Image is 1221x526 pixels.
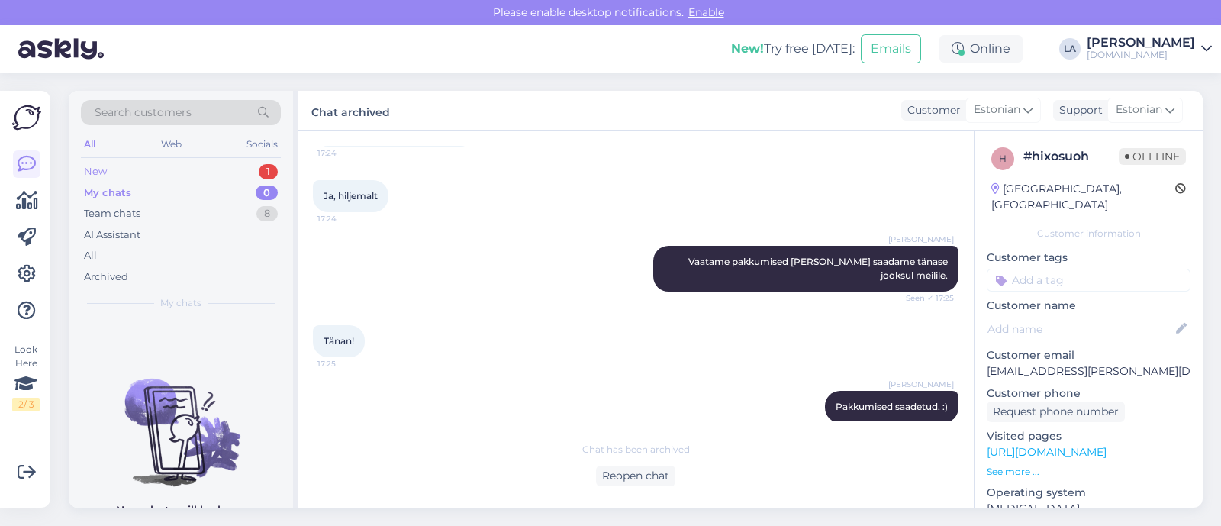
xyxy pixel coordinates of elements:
[897,292,954,304] span: Seen ✓ 17:25
[987,250,1190,266] p: Customer tags
[688,256,950,281] span: Vaatame pakkumised [PERSON_NAME] saadame tänase jooksul meilile.
[256,186,278,201] div: 0
[596,466,675,486] div: Reopen chat
[1087,49,1195,61] div: [DOMAIN_NAME]
[987,386,1190,402] p: Customer phone
[84,269,128,285] div: Archived
[1116,102,1162,118] span: Estonian
[731,40,855,58] div: Try free [DATE]:
[12,398,40,411] div: 2 / 3
[974,102,1020,118] span: Estonian
[939,35,1023,63] div: Online
[1059,38,1081,60] div: LA
[317,147,375,159] span: 17:24
[81,134,98,154] div: All
[84,186,131,201] div: My chats
[991,181,1175,213] div: [GEOGRAPHIC_DATA], [GEOGRAPHIC_DATA]
[12,343,40,411] div: Look Here
[158,134,185,154] div: Web
[888,379,954,390] span: [PERSON_NAME]
[987,445,1107,459] a: [URL][DOMAIN_NAME]
[987,347,1190,363] p: Customer email
[987,269,1190,292] input: Add a tag
[987,428,1190,444] p: Visited pages
[317,213,375,224] span: 17:24
[987,298,1190,314] p: Customer name
[84,228,140,243] div: AI Assistant
[987,402,1125,422] div: Request phone number
[324,190,378,202] span: Ja, hiljemalt
[999,153,1007,164] span: h
[684,5,729,19] span: Enable
[987,465,1190,479] p: See more ...
[987,501,1190,517] p: [MEDICAL_DATA]
[1023,147,1119,166] div: # hixosuoh
[888,234,954,245] span: [PERSON_NAME]
[987,363,1190,379] p: [EMAIL_ADDRESS][PERSON_NAME][DOMAIN_NAME]
[1087,37,1212,61] a: [PERSON_NAME][DOMAIN_NAME]
[317,358,375,369] span: 17:25
[324,335,354,347] span: Tänan!
[1119,148,1186,165] span: Offline
[116,502,246,518] p: New chats will be here.
[987,227,1190,240] div: Customer information
[84,248,97,263] div: All
[901,102,961,118] div: Customer
[256,206,278,221] div: 8
[987,485,1190,501] p: Operating system
[69,351,293,489] img: No chats
[95,105,192,121] span: Search customers
[861,34,921,63] button: Emails
[731,41,764,56] b: New!
[311,100,390,121] label: Chat archived
[582,443,690,457] span: Chat has been archived
[243,134,281,154] div: Socials
[12,103,41,132] img: Askly Logo
[836,401,948,412] span: Pakkumised saadetud. :)
[987,321,1173,337] input: Add name
[259,164,278,179] div: 1
[160,296,201,310] span: My chats
[1053,102,1103,118] div: Support
[84,164,107,179] div: New
[84,206,140,221] div: Team chats
[1087,37,1195,49] div: [PERSON_NAME]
